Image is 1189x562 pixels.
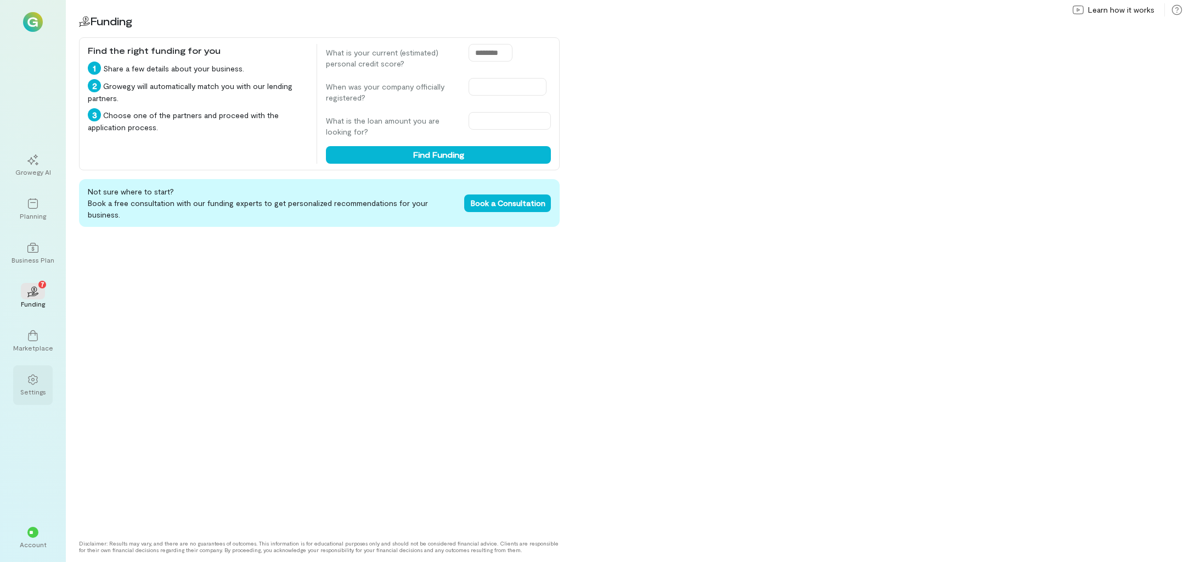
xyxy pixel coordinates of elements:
a: Funding [13,277,53,317]
a: Growegy AI [13,146,53,185]
div: Settings [20,387,46,396]
a: Marketplace [13,321,53,361]
button: Find Funding [326,146,551,164]
div: Growegy AI [15,168,51,176]
span: Learn how it works [1088,4,1154,15]
label: When was your company officially registered? [326,81,458,103]
div: Choose one of the partners and proceed with the application process. [88,108,308,133]
span: Book a Consultation [471,198,545,208]
div: Business Plan [12,255,54,264]
div: 2 [88,79,101,92]
a: Planning [13,190,53,229]
div: Growegy will automatically match you with our lending partners. [88,79,308,104]
div: Marketplace [13,343,53,352]
label: What is your current (estimated) personal credit score? [326,47,458,69]
label: What is the loan amount you are looking for? [326,115,458,137]
button: Book a Consultation [464,194,551,212]
div: Planning [20,212,46,220]
span: Funding [90,14,132,27]
div: Funding [21,299,45,308]
div: 3 [88,108,101,121]
div: Not sure where to start? Book a free consultation with our funding experts to get personalized re... [79,179,560,227]
a: Business Plan [13,233,53,273]
div: Disclaimer: Results may vary, and there are no guarantees of outcomes. This information is for ed... [79,540,560,553]
div: Account [20,540,47,549]
div: Find the right funding for you [88,44,308,57]
div: 1 [88,62,101,75]
a: Settings [13,365,53,405]
span: 7 [41,279,44,289]
div: Share a few details about your business. [88,62,308,75]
